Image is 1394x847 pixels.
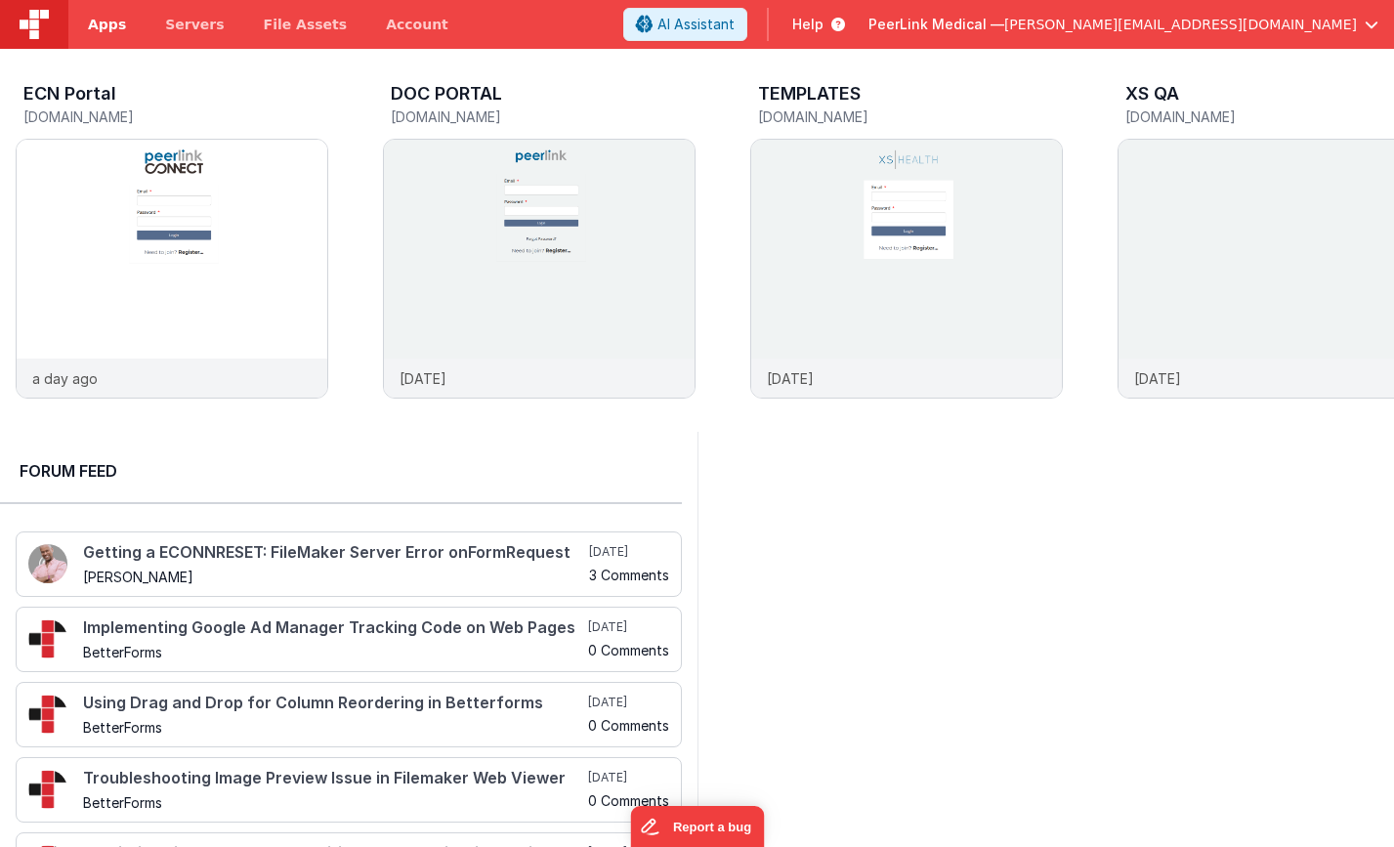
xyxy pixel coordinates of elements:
h4: Using Drag and Drop for Column Reordering in Betterforms [83,695,584,712]
iframe: Marker.io feedback button [630,806,764,847]
h5: 3 Comments [589,568,669,582]
h5: [DATE] [588,695,669,710]
h5: [DOMAIN_NAME] [391,109,696,124]
span: AI Assistant [657,15,735,34]
h5: [PERSON_NAME] [83,570,585,584]
span: Apps [88,15,126,34]
h5: [DATE] [589,544,669,560]
h5: BetterForms [83,645,584,659]
h5: BetterForms [83,720,584,735]
h3: ECN Portal [23,84,116,104]
span: Help [792,15,824,34]
img: 411_2.png [28,544,67,583]
h5: 0 Comments [588,643,669,657]
h5: [DATE] [588,770,669,785]
a: Getting a ECONNRESET: FileMaker Server Error onFormRequest [PERSON_NAME] [DATE] 3 Comments [16,531,682,597]
p: [DATE] [400,368,446,389]
span: File Assets [264,15,348,34]
img: 295_2.png [28,619,67,658]
h2: Forum Feed [20,459,662,483]
h5: 0 Comments [588,793,669,808]
span: [PERSON_NAME][EMAIL_ADDRESS][DOMAIN_NAME] [1004,15,1357,34]
h4: Getting a ECONNRESET: FileMaker Server Error onFormRequest [83,544,585,562]
p: [DATE] [767,368,814,389]
h3: XS QA [1125,84,1179,104]
h5: [DATE] [588,619,669,635]
img: 295_2.png [28,770,67,809]
p: [DATE] [1134,368,1181,389]
h5: BetterForms [83,795,584,810]
a: Implementing Google Ad Manager Tracking Code on Web Pages BetterForms [DATE] 0 Comments [16,607,682,672]
img: 295_2.png [28,695,67,734]
span: PeerLink Medical — [868,15,1004,34]
h4: Implementing Google Ad Manager Tracking Code on Web Pages [83,619,584,637]
span: Servers [165,15,224,34]
h5: [DOMAIN_NAME] [23,109,328,124]
h5: [DOMAIN_NAME] [758,109,1063,124]
button: AI Assistant [623,8,747,41]
a: Troubleshooting Image Preview Issue in Filemaker Web Viewer BetterForms [DATE] 0 Comments [16,757,682,823]
button: PeerLink Medical — [PERSON_NAME][EMAIL_ADDRESS][DOMAIN_NAME] [868,15,1378,34]
a: Using Drag and Drop for Column Reordering in Betterforms BetterForms [DATE] 0 Comments [16,682,682,747]
h4: Troubleshooting Image Preview Issue in Filemaker Web Viewer [83,770,584,787]
h3: TEMPLATES [758,84,861,104]
h3: DOC PORTAL [391,84,502,104]
h5: 0 Comments [588,718,669,733]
